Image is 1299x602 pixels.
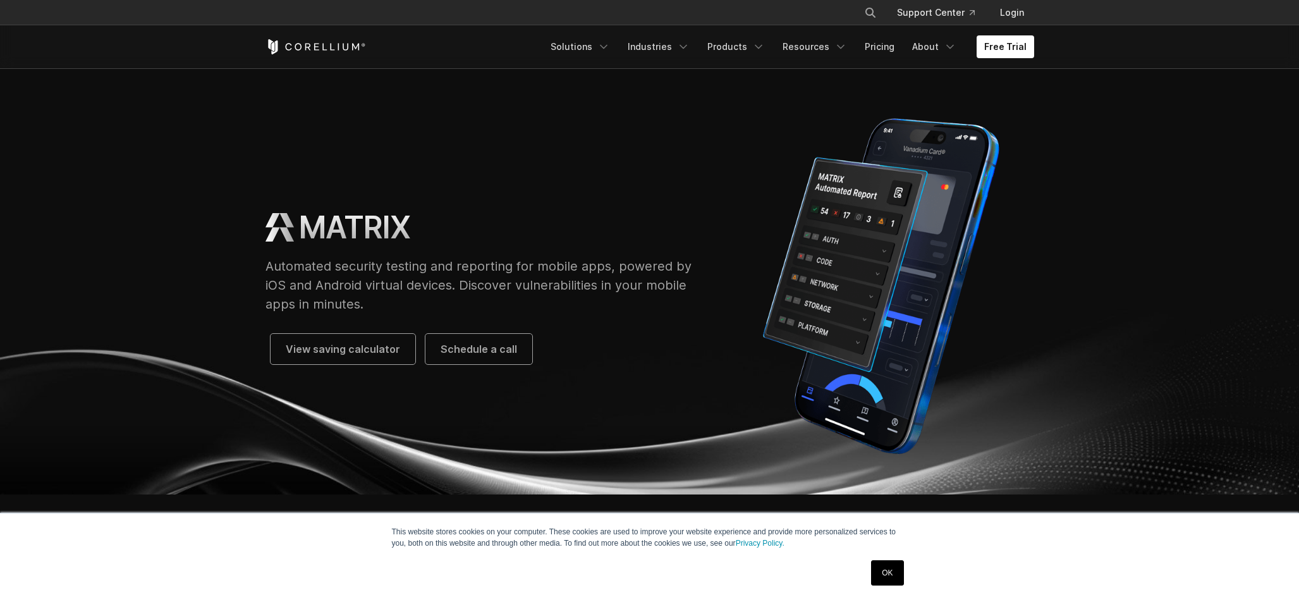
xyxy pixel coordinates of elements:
[887,1,985,24] a: Support Center
[620,35,697,58] a: Industries
[425,334,532,364] a: Schedule a call
[871,560,903,586] a: OK
[543,35,1034,58] div: Navigation Menu
[265,39,366,54] a: Corellium Home
[700,35,772,58] a: Products
[299,209,410,247] h1: MATRIX
[543,35,618,58] a: Solutions
[775,35,855,58] a: Resources
[392,526,908,549] p: This website stores cookies on your computer. These cookies are used to improve your website expe...
[441,341,517,357] span: Schedule a call
[859,1,882,24] button: Search
[265,213,294,242] img: MATRIX Logo
[265,257,704,314] p: Automated security testing and reporting for mobile apps, powered by iOS and Android virtual devi...
[857,35,902,58] a: Pricing
[849,1,1034,24] div: Navigation Menu
[990,1,1034,24] a: Login
[271,334,415,364] a: View saving calculator
[728,109,1034,464] img: Corellium MATRIX automated report on iPhone showing app vulnerability test results across securit...
[977,35,1034,58] a: Free Trial
[905,35,964,58] a: About
[736,539,784,548] a: Privacy Policy.
[286,341,400,357] span: View saving calculator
